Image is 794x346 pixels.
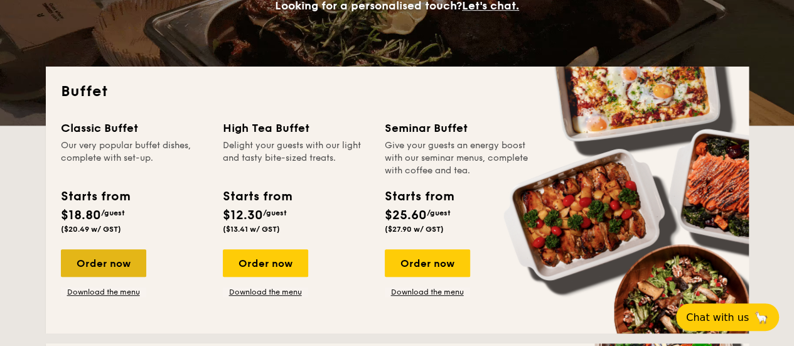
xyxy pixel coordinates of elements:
span: /guest [427,208,451,217]
div: Order now [385,249,470,277]
span: ($27.90 w/ GST) [385,225,444,234]
span: $18.80 [61,208,101,223]
div: Classic Buffet [61,119,208,137]
a: Download the menu [223,287,308,297]
button: Chat with us🦙 [676,303,779,331]
span: /guest [101,208,125,217]
div: High Tea Buffet [223,119,370,137]
div: Delight your guests with our light and tasty bite-sized treats. [223,139,370,177]
div: Our very popular buffet dishes, complete with set-up. [61,139,208,177]
div: Starts from [223,187,291,206]
a: Download the menu [61,287,146,297]
span: $12.30 [223,208,263,223]
div: Give your guests an energy boost with our seminar menus, complete with coffee and tea. [385,139,532,177]
span: /guest [263,208,287,217]
span: ($13.41 w/ GST) [223,225,280,234]
div: Starts from [61,187,129,206]
a: Download the menu [385,287,470,297]
div: Starts from [385,187,453,206]
span: $25.60 [385,208,427,223]
h2: Buffet [61,82,734,102]
div: Order now [61,249,146,277]
span: 🦙 [754,310,769,325]
div: Seminar Buffet [385,119,532,137]
span: ($20.49 w/ GST) [61,225,121,234]
div: Order now [223,249,308,277]
span: Chat with us [686,311,749,323]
